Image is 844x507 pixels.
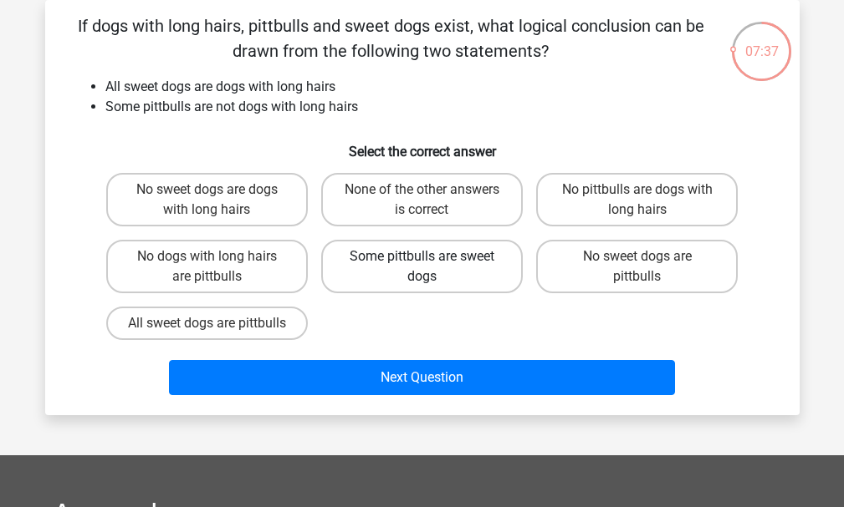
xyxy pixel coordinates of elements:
[321,240,523,293] label: Some pittbulls are sweet dogs
[72,13,710,63] p: If dogs with long hairs, pittbulls and sweet dogs exist, what logical conclusion can be drawn fro...
[730,20,793,62] div: 07:37
[321,173,523,226] label: None of the other answers is correct
[72,130,773,160] h6: Select the correct answer
[169,360,675,395] button: Next Question
[536,240,738,293] label: No sweet dogs are pittbulls
[536,173,738,226] label: No pittbulls are dogs with long hairs
[105,77,773,97] li: All sweet dogs are dogs with long hairs
[105,97,773,117] li: Some pittbulls are not dogs with long hairs
[106,307,308,340] label: All sweet dogs are pittbulls
[106,240,308,293] label: No dogs with long hairs are pittbulls
[106,173,308,226] label: No sweet dogs are dogs with long hairs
